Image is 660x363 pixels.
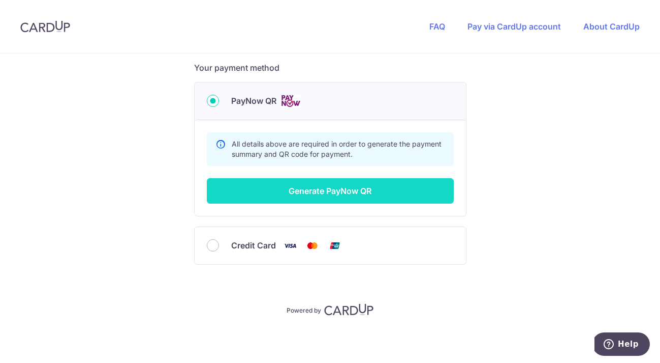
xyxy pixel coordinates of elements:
span: Credit Card [231,239,276,252]
img: CardUp [324,303,374,316]
div: PayNow QR Cards logo [207,95,454,107]
iframe: Opens a widget where you can find more information [594,332,650,358]
a: FAQ [429,21,445,32]
div: Credit Card Visa Mastercard Union Pay [207,239,454,252]
span: PayNow QR [231,95,276,107]
img: Visa [280,239,300,252]
span: All details above are required in order to generate the payment summary and QR code for payment. [232,139,442,158]
h5: Your payment method [194,62,466,74]
img: CardUp [20,20,70,33]
button: Generate PayNow QR [207,178,454,204]
a: Pay via CardUp account [467,21,561,32]
img: Union Pay [325,239,345,252]
img: Cards logo [280,95,301,107]
p: Powered by [287,304,321,315]
img: Mastercard [302,239,323,252]
a: About CardUp [583,21,640,32]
